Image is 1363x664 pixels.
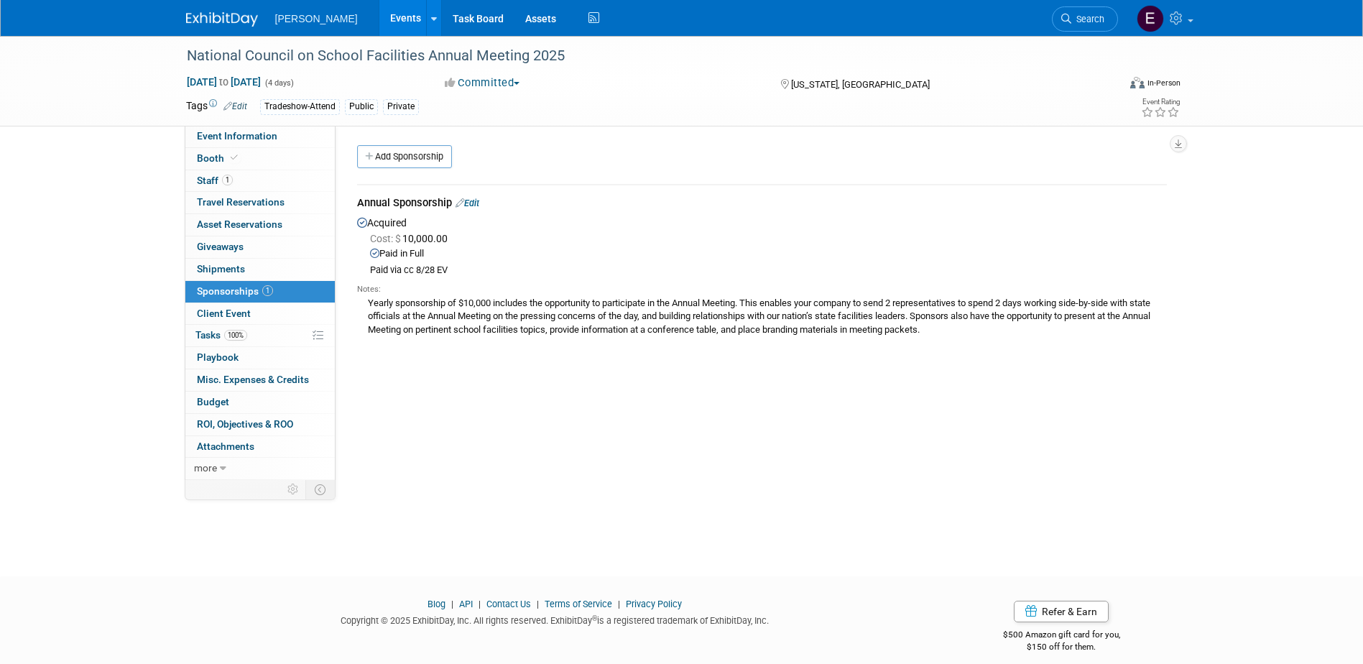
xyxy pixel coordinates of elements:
a: Client Event [185,303,335,325]
td: Toggle Event Tabs [305,480,335,499]
div: Yearly sponsorship of $10,000 includes the opportunity to participate in the Annual Meeting. This... [357,295,1167,337]
div: Private [383,99,419,114]
span: to [217,76,231,88]
a: Playbook [185,347,335,369]
div: $150 off for them. [946,641,1178,653]
div: $500 Amazon gift card for you, [946,619,1178,653]
a: ROI, Objectives & ROO [185,414,335,435]
span: Giveaways [197,241,244,252]
a: Asset Reservations [185,214,335,236]
a: Misc. Expenses & Credits [185,369,335,391]
div: In-Person [1147,78,1181,88]
a: Giveaways [185,236,335,258]
a: Shipments [185,259,335,280]
button: Committed [440,75,525,91]
span: Client Event [197,308,251,319]
div: National Council on School Facilities Annual Meeting 2025 [182,43,1096,69]
span: Staff [197,175,233,186]
span: | [475,599,484,609]
a: Blog [428,599,445,609]
span: 1 [262,285,273,296]
div: Public [345,99,378,114]
span: Shipments [197,263,245,275]
a: Privacy Policy [626,599,682,609]
span: | [448,599,457,609]
span: [PERSON_NAME] [275,13,358,24]
a: Search [1052,6,1118,32]
td: Tags [186,98,247,115]
span: [DATE] [DATE] [186,75,262,88]
sup: ® [592,614,597,622]
a: more [185,458,335,479]
span: | [533,599,542,609]
span: Asset Reservations [197,218,282,230]
a: Event Information [185,126,335,147]
span: Tasks [195,329,247,341]
div: Tradeshow-Attend [260,99,340,114]
span: Cost: $ [370,233,402,244]
a: Booth [185,148,335,170]
a: Tasks100% [185,325,335,346]
a: Budget [185,392,335,413]
span: Budget [197,396,229,407]
div: Paid via cc 8/28 EV [370,264,1167,277]
a: Attachments [185,436,335,458]
a: Add Sponsorship [357,145,452,168]
span: more [194,462,217,474]
span: Travel Reservations [197,196,285,208]
span: Sponsorships [197,285,273,297]
div: Acquired [357,213,1167,341]
a: Edit [456,198,479,208]
div: Event Rating [1141,98,1180,106]
span: [US_STATE], [GEOGRAPHIC_DATA] [791,79,930,90]
a: Contact Us [486,599,531,609]
div: Copyright © 2025 ExhibitDay, Inc. All rights reserved. ExhibitDay is a registered trademark of Ex... [186,611,925,627]
span: Booth [197,152,241,164]
a: Refer & Earn [1014,601,1109,622]
div: Annual Sponsorship [357,195,1167,213]
div: Event Format [1033,75,1181,96]
img: Format-Inperson.png [1130,77,1145,88]
td: Personalize Event Tab Strip [281,480,306,499]
a: Edit [223,101,247,111]
a: Staff1 [185,170,335,192]
div: Paid in Full [370,247,1167,261]
span: | [614,599,624,609]
span: Search [1071,14,1104,24]
span: Misc. Expenses & Credits [197,374,309,385]
span: Event Information [197,130,277,142]
div: Notes: [357,284,1167,295]
span: Playbook [197,351,239,363]
span: ROI, Objectives & ROO [197,418,293,430]
span: 10,000.00 [370,233,453,244]
span: (4 days) [264,78,294,88]
img: ExhibitDay [186,12,258,27]
i: Booth reservation complete [231,154,238,162]
span: 1 [222,175,233,185]
a: Terms of Service [545,599,612,609]
a: Travel Reservations [185,192,335,213]
a: Sponsorships1 [185,281,335,303]
a: API [459,599,473,609]
span: 100% [224,330,247,341]
img: Emy Volk [1137,5,1164,32]
span: Attachments [197,441,254,452]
